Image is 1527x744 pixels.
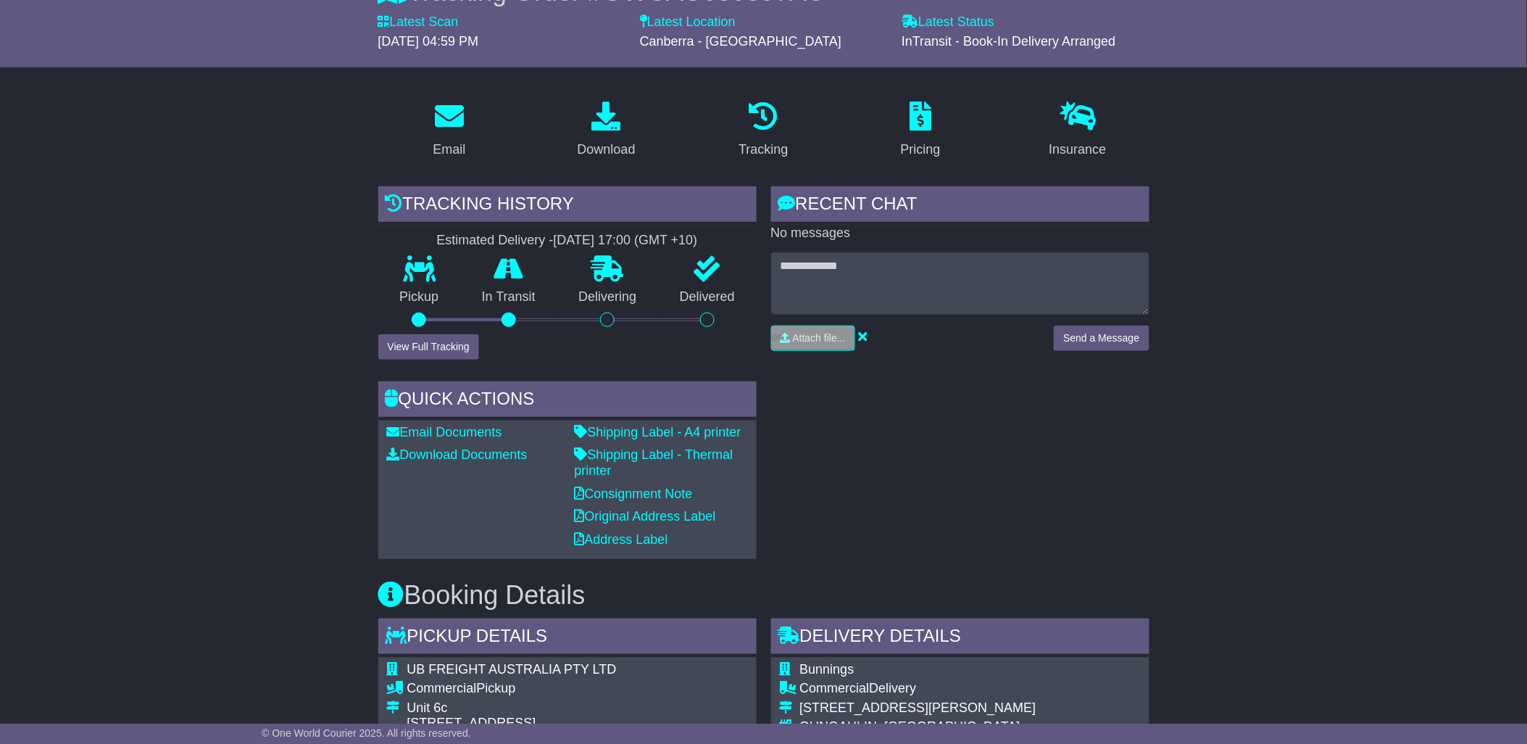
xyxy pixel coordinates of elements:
[554,233,698,249] div: [DATE] 17:00 (GMT +10)
[407,681,686,697] div: Pickup
[1040,96,1116,165] a: Insurance
[378,581,1149,610] h3: Booking Details
[771,226,1149,241] p: No messages
[771,619,1149,658] div: Delivery Details
[575,447,733,478] a: Shipping Label - Thermal printer
[407,662,617,677] span: UB FREIGHT AUSTRALIA PTY LTD
[800,700,1126,716] div: [STREET_ADDRESS][PERSON_NAME]
[800,681,870,695] span: Commercial
[1049,140,1107,160] div: Insurance
[902,15,994,30] label: Latest Status
[1054,326,1149,351] button: Send a Message
[433,140,465,160] div: Email
[407,681,477,695] span: Commercial
[460,289,557,305] p: In Transit
[800,719,1126,735] div: GUNGAHLIN, [GEOGRAPHIC_DATA]
[575,532,668,547] a: Address Label
[575,425,741,439] a: Shipping Label - A4 printer
[378,34,479,49] span: [DATE] 04:59 PM
[378,381,757,421] div: Quick Actions
[901,140,941,160] div: Pricing
[262,727,471,739] span: © One World Courier 2025. All rights reserved.
[387,447,528,462] a: Download Documents
[423,96,475,165] a: Email
[557,289,659,305] p: Delivering
[407,700,686,716] div: Unit 6c
[640,15,736,30] label: Latest Location
[578,140,636,160] div: Download
[407,716,686,732] div: [STREET_ADDRESS]
[902,34,1115,49] span: InTransit - Book-In Delivery Arranged
[378,334,479,360] button: View Full Tracking
[378,186,757,226] div: Tracking history
[378,289,461,305] p: Pickup
[387,425,502,439] a: Email Documents
[800,662,854,677] span: Bunnings
[575,487,693,501] a: Consignment Note
[891,96,950,165] a: Pricing
[738,140,788,160] div: Tracking
[378,619,757,658] div: Pickup Details
[378,233,757,249] div: Estimated Delivery -
[568,96,645,165] a: Download
[729,96,797,165] a: Tracking
[800,681,1126,697] div: Delivery
[575,509,716,524] a: Original Address Label
[378,15,459,30] label: Latest Scan
[640,34,841,49] span: Canberra - [GEOGRAPHIC_DATA]
[771,186,1149,226] div: RECENT CHAT
[658,289,757,305] p: Delivered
